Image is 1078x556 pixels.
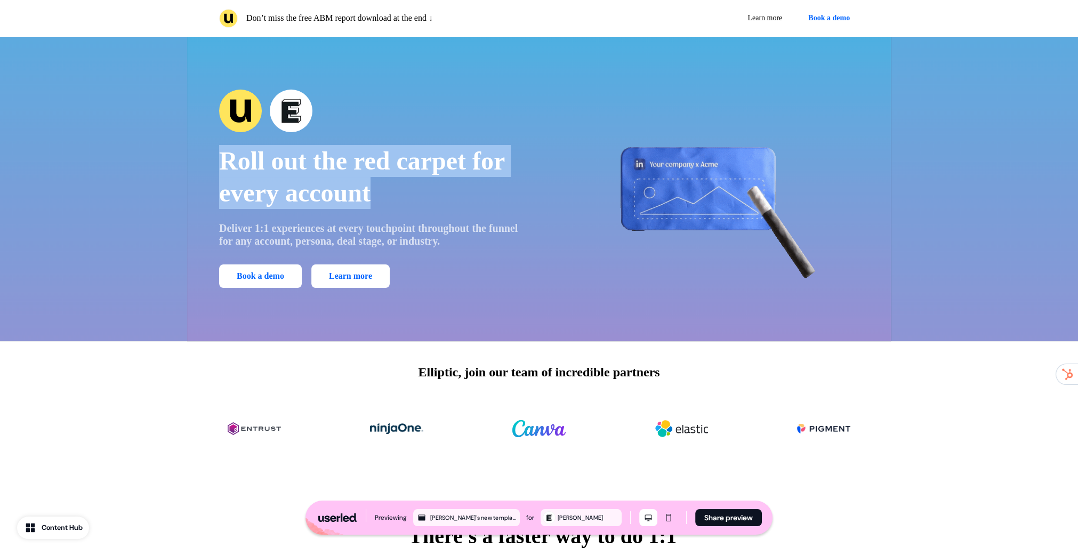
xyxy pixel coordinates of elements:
[219,147,504,207] span: Roll out the red carpet for every account
[659,509,678,526] button: Mobile mode
[219,222,524,247] p: Deliver 1:1 experiences at every touchpoint throughout the funnel for any account, persona, deal ...
[639,509,657,526] button: Desktop mode
[401,523,677,549] p: `There's a faster way to do 1:1
[799,9,859,28] button: Book a demo
[739,9,791,28] a: Learn more
[311,264,390,288] a: Learn more
[17,517,89,539] button: Content Hub
[430,513,518,522] div: [PERSON_NAME]'s new template
[42,522,83,533] div: Content Hub
[526,512,534,523] div: for
[418,362,659,382] p: Elliptic, join our team of incredible partners
[246,12,433,25] p: Don’t miss the free ABM report download at the end ↓
[695,509,762,526] button: Share preview
[219,264,302,288] button: Book a demo
[558,513,620,522] div: [PERSON_NAME]
[375,512,407,523] div: Previewing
